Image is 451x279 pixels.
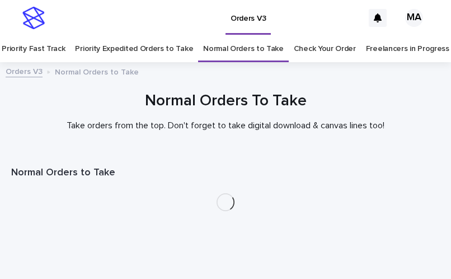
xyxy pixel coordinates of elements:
[22,7,45,29] img: stacker-logo-s-only.png
[405,9,423,27] div: MA
[6,64,43,77] a: Orders V3
[2,36,65,62] a: Priority Fast Track
[75,36,193,62] a: Priority Expedited Orders to Take
[11,166,440,180] h1: Normal Orders to Take
[55,65,139,77] p: Normal Orders to Take
[203,36,284,62] a: Normal Orders to Take
[11,120,440,131] p: Take orders from the top. Don't forget to take digital download & canvas lines too!
[11,91,440,111] h1: Normal Orders To Take
[366,36,449,62] a: Freelancers in Progress
[294,36,356,62] a: Check Your Order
